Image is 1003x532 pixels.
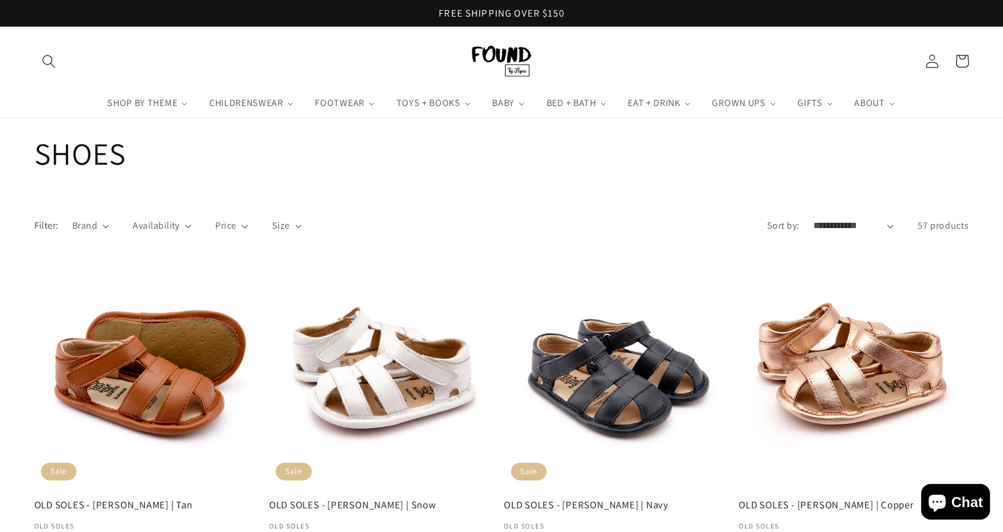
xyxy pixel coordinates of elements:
span: FOOTWEAR [312,97,366,109]
summary: Availability [133,219,191,232]
span: BABY [490,97,516,109]
span: CHILDRENSWEAR [207,97,285,109]
span: TOYS + BOOKS [394,97,462,109]
a: SHOP BY THEME [97,89,199,117]
inbox-online-store-chat: Shopify online store chat [918,484,994,523]
a: FOOTWEAR [305,89,386,117]
span: Price [215,219,236,232]
label: Sort by: [767,219,800,232]
a: OLD SOLES - [PERSON_NAME] | Tan [34,499,264,511]
span: GROWN UPS [710,97,766,109]
a: BABY [482,89,536,117]
a: GROWN UPS [702,89,787,117]
span: Size [272,219,290,232]
span: Brand [72,219,97,232]
summary: Search [34,46,65,76]
a: OLD SOLES - [PERSON_NAME] | Snow [269,499,499,511]
a: GIFTS [787,89,844,117]
a: BED + BATH [536,89,618,117]
a: ABOUT [844,89,906,117]
summary: Brand [72,219,109,232]
summary: Price [215,219,248,232]
span: ABOUT [852,97,886,109]
span: EAT + DRINK [625,97,682,109]
span: Availability [133,219,180,232]
h2: Filter: [34,219,59,232]
summary: Size [272,219,302,232]
a: TOYS + BOOKS [386,89,482,117]
img: FOUND By Flynn logo [472,46,531,76]
span: BED + BATH [544,97,598,109]
a: OLD SOLES - [PERSON_NAME] | Copper [739,499,969,511]
a: EAT + DRINK [617,89,701,117]
a: OLD SOLES - [PERSON_NAME] | Navy [504,499,734,511]
span: 57 products [918,219,969,232]
span: GIFTS [795,97,823,109]
a: CHILDRENSWEAR [199,89,305,117]
span: SHOP BY THEME [105,97,178,109]
h1: SHOES [34,134,969,174]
